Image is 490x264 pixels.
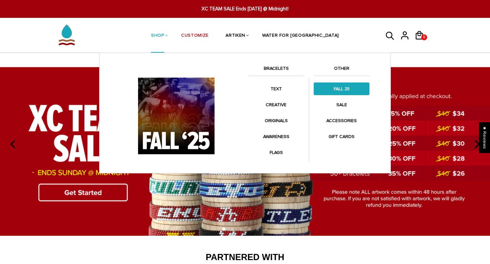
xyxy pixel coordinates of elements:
[248,65,304,76] a: BRACELETS
[226,19,245,53] a: ARTIKEN
[469,137,484,151] button: next
[314,114,369,127] a: ACCESSORIES
[42,252,448,263] h2: Partnered With
[314,130,369,143] a: GIFT CARDS
[248,114,304,127] a: ORIGINALS
[422,33,427,42] span: 0
[6,137,21,151] button: previous
[248,146,304,159] a: FLAGS
[314,82,369,95] a: FALL 25
[314,65,369,76] a: OTHER
[262,19,339,53] a: WATER FOR [GEOGRAPHIC_DATA]
[314,98,369,111] a: SALE
[414,42,429,43] a: 0
[181,19,209,53] a: CUSTOMIZE
[479,122,490,153] div: Click to open Judge.me floating reviews tab
[248,82,304,95] a: TEXT
[248,130,304,143] a: AWARENESS
[248,98,304,111] a: CREATIVE
[151,19,164,53] a: SHOP
[151,5,339,13] span: XC TEAM SALE Ends [DATE] @ Midnight!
